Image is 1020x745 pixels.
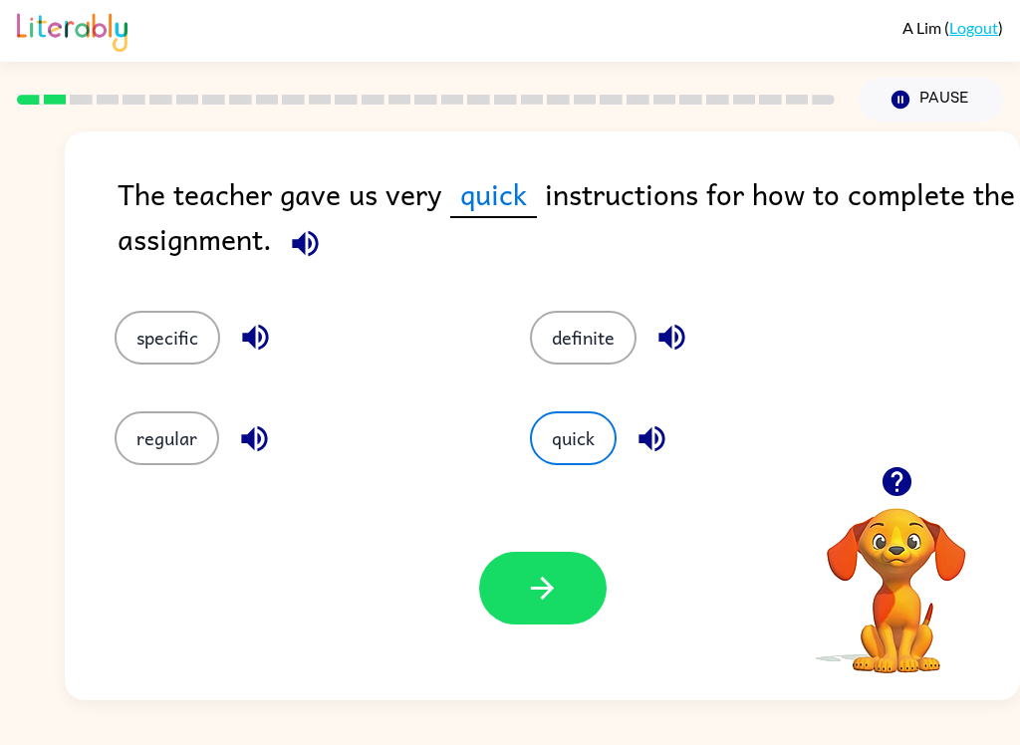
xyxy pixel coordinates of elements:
video: Your browser must support playing .mp4 files to use Literably. Please try using another browser. [797,477,996,676]
span: A Lim [902,18,944,37]
div: ( ) [902,18,1003,37]
button: specific [115,311,220,365]
button: regular [115,411,219,465]
button: definite [530,311,637,365]
span: quick [450,171,537,218]
a: Logout [949,18,998,37]
button: quick [530,411,617,465]
img: Literably [17,8,127,52]
button: Pause [859,77,1003,123]
div: The teacher gave us very instructions for how to complete the assignment. [118,171,1020,271]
